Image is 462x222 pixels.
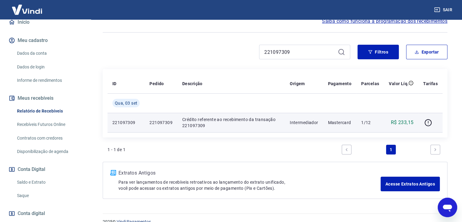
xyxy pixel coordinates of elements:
button: Sair [433,4,455,16]
p: Pedido [149,81,164,87]
span: Conta digital [18,209,45,218]
a: Disponibilização de agenda [15,145,84,158]
button: Filtros [358,45,399,59]
p: Pagamento [328,81,351,87]
p: Mastercard [328,120,351,126]
p: 1 - 1 de 1 [108,147,125,153]
a: Saiba como funciona a programação dos recebimentos [322,18,447,25]
a: Next page [430,145,440,154]
input: Busque pelo número do pedido [264,47,335,57]
p: Valor Líq. [389,81,409,87]
a: Conta digital [7,207,84,220]
a: Saldo e Extrato [15,176,84,189]
p: 221097309 [149,120,173,126]
ul: Pagination [339,142,443,157]
p: Origem [290,81,305,87]
p: Para ver lançamentos de recebíveis retroativos ao lançamento do extrato unificado, você pode aces... [118,179,381,191]
p: 1/12 [361,120,379,126]
a: Previous page [342,145,351,154]
button: Exportar [406,45,447,59]
a: Início [7,16,84,29]
p: R$ 233,15 [391,119,414,126]
p: 221097309 [112,120,140,126]
p: Extratos Antigos [118,169,381,177]
button: Meus recebíveis [7,92,84,105]
a: Relatório de Recebíveis [15,105,84,117]
a: Recebíveis Futuros Online [15,118,84,131]
p: Crédito referente ao recebimento da transação 221097309 [182,116,280,129]
p: Descrição [182,81,203,87]
a: Saque [15,189,84,202]
button: Conta Digital [7,163,84,176]
a: Page 1 is your current page [386,145,396,154]
a: Acesse Extratos Antigos [381,177,440,191]
iframe: Botón para iniciar la ventana de mensajería [438,198,457,217]
img: ícone [110,170,116,175]
p: Intermediador [290,120,318,126]
span: Qua, 03 set [115,100,137,106]
a: Contratos com credores [15,132,84,144]
p: ID [112,81,117,87]
img: Vindi [7,0,47,19]
a: Informe de rendimentos [15,74,84,87]
a: Dados da conta [15,47,84,60]
button: Meu cadastro [7,34,84,47]
p: Tarifas [423,81,438,87]
a: Dados de login [15,61,84,73]
p: Parcelas [361,81,379,87]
